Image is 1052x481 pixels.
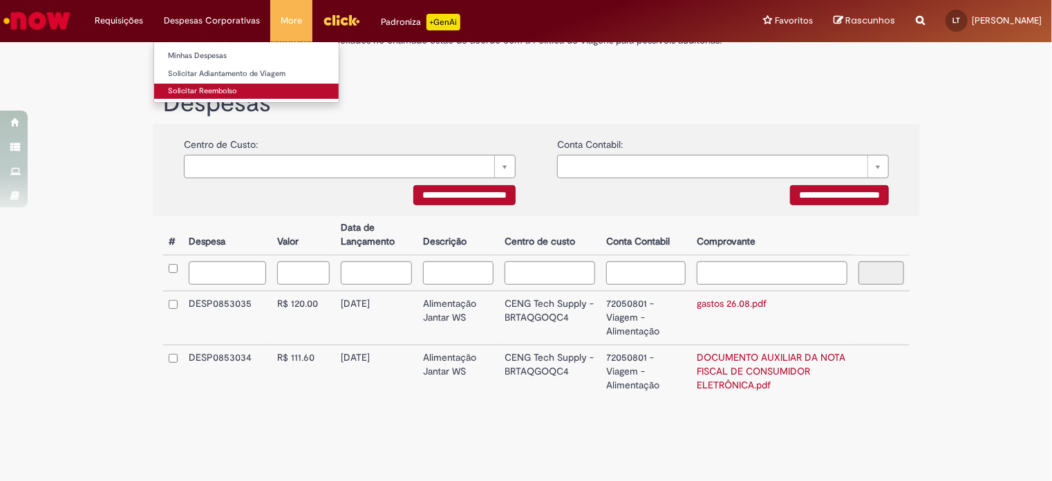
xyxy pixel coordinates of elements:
[153,41,339,103] ul: Despesas Corporativas
[557,155,889,178] a: Limpar campo {0}
[845,14,895,27] span: Rascunhos
[691,216,853,255] th: Comprovante
[154,66,339,82] a: Solicitar Adiantamento de Viagem
[272,291,335,345] td: R$ 120.00
[601,216,691,255] th: Conta Contabil
[154,48,339,64] a: Minhas Despesas
[183,216,272,255] th: Despesa
[499,216,601,255] th: Centro de custo
[775,14,813,28] span: Favoritos
[499,291,601,345] td: CENG Tech Supply - BRTAQGOQC4
[697,297,767,310] a: gastos 26.08.pdf
[691,291,853,345] td: gastos 26.08.pdf
[601,291,691,345] td: 72050801 - Viagem - Alimentação
[1,7,73,35] img: ServiceNow
[557,131,623,151] label: Conta Contabil:
[183,345,272,398] td: DESP0853034
[272,345,335,398] td: R$ 111.60
[281,14,302,28] span: More
[972,15,1042,26] span: [PERSON_NAME]
[184,131,258,151] label: Centro de Custo:
[426,14,460,30] p: +GenAi
[335,291,417,345] td: [DATE]
[323,10,360,30] img: click_logo_yellow_360x200.png
[499,345,601,398] td: CENG Tech Supply - BRTAQGOQC4
[183,291,272,345] td: DESP0853035
[953,16,961,25] span: LT
[417,216,499,255] th: Descrição
[163,90,910,117] h1: Despesas
[417,345,499,398] td: Alimentação Jantar WS
[335,216,417,255] th: Data de Lançamento
[697,351,845,391] a: DOCUMENTO AUXILIAR DA NOTA FISCAL DE CONSUMIDOR ELETRÔNICA.pdf
[272,216,335,255] th: Valor
[417,291,499,345] td: Alimentação Jantar WS
[601,345,691,398] td: 72050801 - Viagem - Alimentação
[184,155,516,178] a: Limpar campo {0}
[834,15,895,28] a: Rascunhos
[164,14,260,28] span: Despesas Corporativas
[163,216,183,255] th: #
[154,84,339,99] a: Solicitar Reembolso
[335,345,417,398] td: [DATE]
[95,14,143,28] span: Requisições
[381,14,460,30] div: Padroniza
[691,345,853,398] td: DOCUMENTO AUXILIAR DA NOTA FISCAL DE CONSUMIDOR ELETRÔNICA.pdf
